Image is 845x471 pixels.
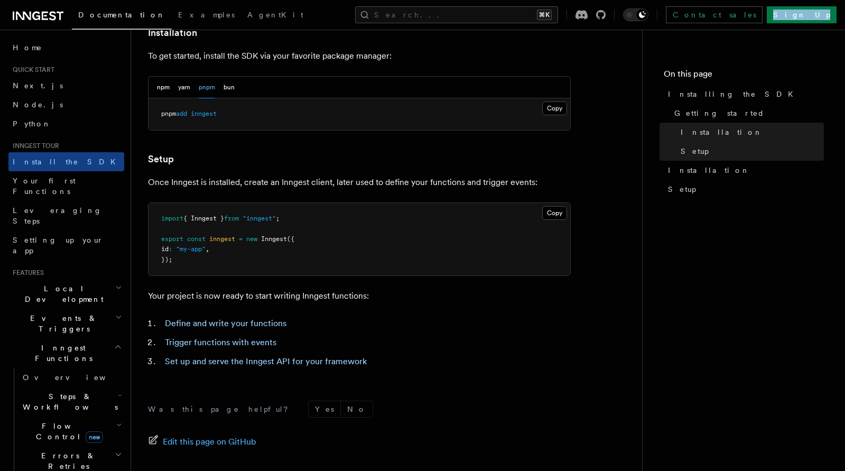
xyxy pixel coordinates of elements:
button: Steps & Workflows [18,387,124,417]
a: Edit this page on GitHub [148,435,256,449]
p: Your project is now ready to start writing Inngest functions: [148,289,571,303]
span: "inngest" [243,215,276,222]
button: bun [224,77,235,98]
span: Node.js [13,100,63,109]
span: Installation [681,127,763,137]
kbd: ⌘K [537,10,552,20]
a: Define and write your functions [165,318,286,328]
p: To get started, install the SDK via your favorite package manager: [148,49,571,63]
span: = [239,235,243,243]
span: Documentation [78,11,165,19]
a: Python [8,114,124,133]
p: Was this page helpful? [148,404,295,414]
a: Trigger functions with events [165,337,276,347]
button: Inngest Functions [8,338,124,368]
span: Next.js [13,81,63,90]
a: Node.js [8,95,124,114]
p: Once Inngest is installed, create an Inngest client, later used to define your functions and trig... [148,175,571,190]
a: Set up and serve the Inngest API for your framework [165,356,367,366]
span: new [86,431,103,443]
a: Install the SDK [8,152,124,171]
button: npm [157,77,170,98]
span: inngest [209,235,235,243]
a: Examples [172,3,241,29]
button: Copy [542,101,567,115]
a: Documentation [72,3,172,30]
span: pnpm [161,110,176,117]
span: { Inngest } [183,215,224,222]
span: ; [276,215,280,222]
button: Events & Triggers [8,309,124,338]
span: new [246,235,257,243]
button: Flow Controlnew [18,417,124,446]
span: import [161,215,183,222]
button: pnpm [199,77,215,98]
a: Setup [664,180,824,199]
span: id [161,245,169,253]
a: Setup [148,152,174,167]
span: "my-app" [176,245,206,253]
a: Contact sales [666,6,763,23]
span: Events & Triggers [8,313,115,334]
span: Setting up your app [13,236,104,255]
span: Installing the SDK [668,89,800,99]
span: Edit this page on GitHub [163,435,256,449]
span: inngest [191,110,217,117]
span: Steps & Workflows [18,391,118,412]
a: AgentKit [241,3,310,29]
a: Next.js [8,76,124,95]
h4: On this page [664,68,824,85]
button: Copy [542,206,567,220]
span: Local Development [8,283,115,304]
span: , [206,245,209,253]
button: yarn [178,77,190,98]
span: Python [13,119,51,128]
span: Installation [668,165,750,176]
button: Toggle dark mode [623,8,648,21]
span: Flow Control [18,421,116,442]
a: Installation [676,123,824,142]
span: Leveraging Steps [13,206,102,225]
span: : [169,245,172,253]
a: Getting started [670,104,824,123]
span: Examples [178,11,235,19]
span: add [176,110,187,117]
span: Inngest Functions [8,343,114,364]
a: Your first Functions [8,171,124,201]
span: Overview [23,373,132,382]
a: Setting up your app [8,230,124,260]
a: Setup [676,142,824,161]
span: }); [161,256,172,263]
span: Getting started [674,108,765,118]
a: Installation [148,25,197,40]
a: Sign Up [767,6,837,23]
span: Quick start [8,66,54,74]
span: Inngest [261,235,287,243]
span: ({ [287,235,294,243]
span: Home [13,42,42,53]
span: Your first Functions [13,177,76,196]
a: Home [8,38,124,57]
span: Features [8,269,44,277]
a: Leveraging Steps [8,201,124,230]
span: Setup [668,184,696,195]
span: Inngest tour [8,142,59,150]
span: const [187,235,206,243]
a: Installation [664,161,824,180]
button: Search...⌘K [355,6,558,23]
span: from [224,215,239,222]
span: Install the SDK [13,158,122,166]
button: Yes [309,401,340,417]
span: Setup [681,146,709,156]
button: No [341,401,373,417]
a: Installing the SDK [664,85,824,104]
a: Overview [18,368,124,387]
button: Local Development [8,279,124,309]
span: AgentKit [247,11,303,19]
span: export [161,235,183,243]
